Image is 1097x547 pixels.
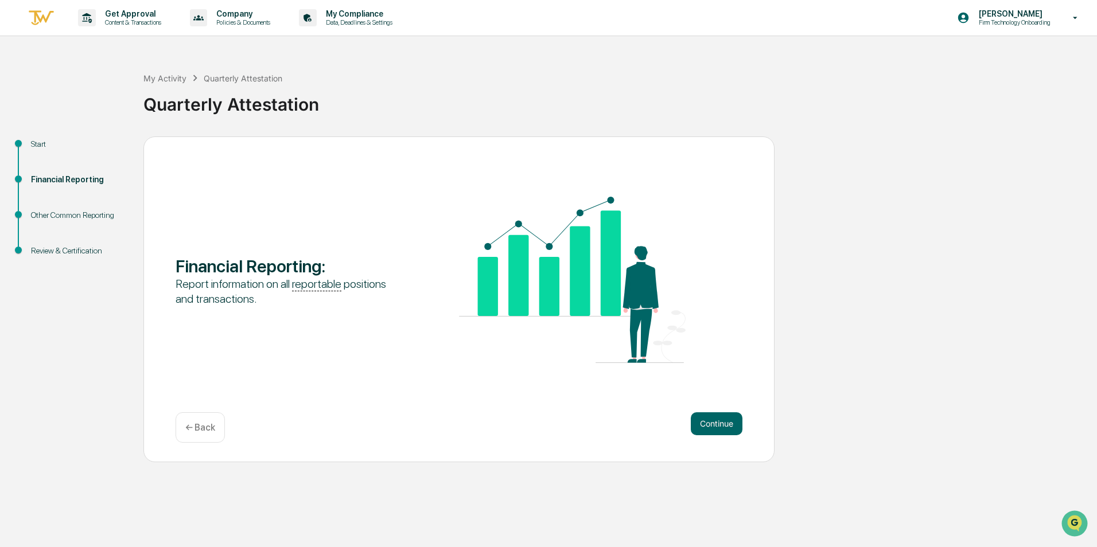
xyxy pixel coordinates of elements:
[31,245,125,257] div: Review & Certification
[7,140,79,161] a: 🖐️Preclearance
[970,18,1056,26] p: Firm Technology Onboarding
[176,276,402,306] div: Report information on all positions and transactions.
[691,412,742,435] button: Continue
[96,9,167,18] p: Get Approval
[11,24,209,42] p: How can we help?
[317,9,398,18] p: My Compliance
[207,9,276,18] p: Company
[970,9,1056,18] p: [PERSON_NAME]
[195,91,209,105] button: Start new chat
[28,9,55,28] img: logo
[31,209,125,221] div: Other Common Reporting
[1060,509,1091,540] iframe: Open customer support
[292,277,341,291] u: reportable
[207,18,276,26] p: Policies & Documents
[114,194,139,203] span: Pylon
[31,138,125,150] div: Start
[11,167,21,177] div: 🔎
[39,99,145,108] div: We're available if you need us!
[459,197,686,363] img: Financial Reporting
[23,144,74,156] span: Preclearance
[96,18,167,26] p: Content & Transactions
[7,162,77,182] a: 🔎Data Lookup
[39,88,188,99] div: Start new chat
[204,73,282,83] div: Quarterly Attestation
[11,146,21,155] div: 🖐️
[83,146,92,155] div: 🗄️
[176,256,402,276] div: Financial Reporting :
[95,144,142,156] span: Attestations
[23,166,72,178] span: Data Lookup
[81,194,139,203] a: Powered byPylon
[185,422,215,433] p: ← Back
[317,18,398,26] p: Data, Deadlines & Settings
[79,140,147,161] a: 🗄️Attestations
[143,85,1091,115] div: Quarterly Attestation
[11,88,32,108] img: 1746055101610-c473b297-6a78-478c-a979-82029cc54cd1
[31,174,125,186] div: Financial Reporting
[143,73,186,83] div: My Activity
